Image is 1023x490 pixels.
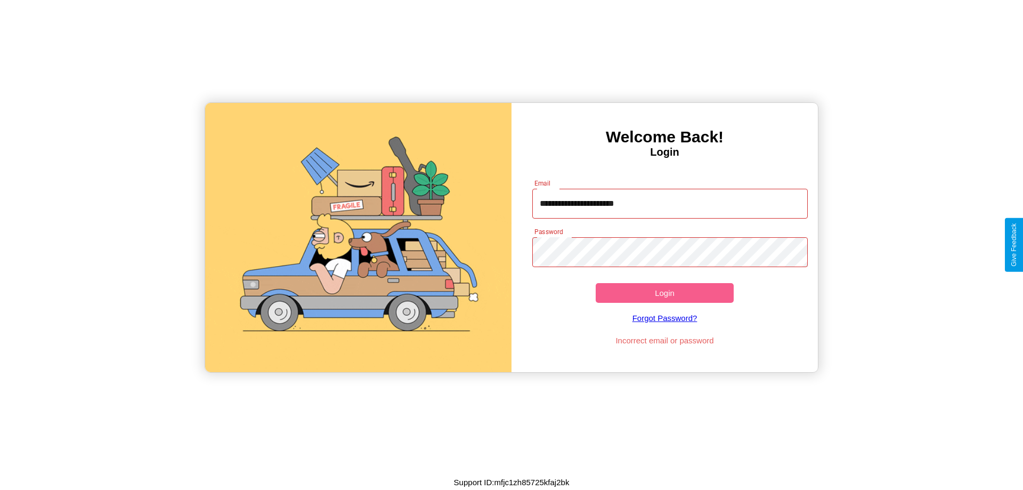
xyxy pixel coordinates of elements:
[511,146,818,158] h4: Login
[527,333,803,348] p: Incorrect email or password
[1010,223,1018,267] div: Give Feedback
[596,283,734,303] button: Login
[454,475,570,489] p: Support ID: mfjc1zh85725kfaj2bk
[511,128,818,146] h3: Welcome Back!
[534,179,551,188] label: Email
[527,303,803,333] a: Forgot Password?
[534,227,563,236] label: Password
[205,103,511,372] img: gif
